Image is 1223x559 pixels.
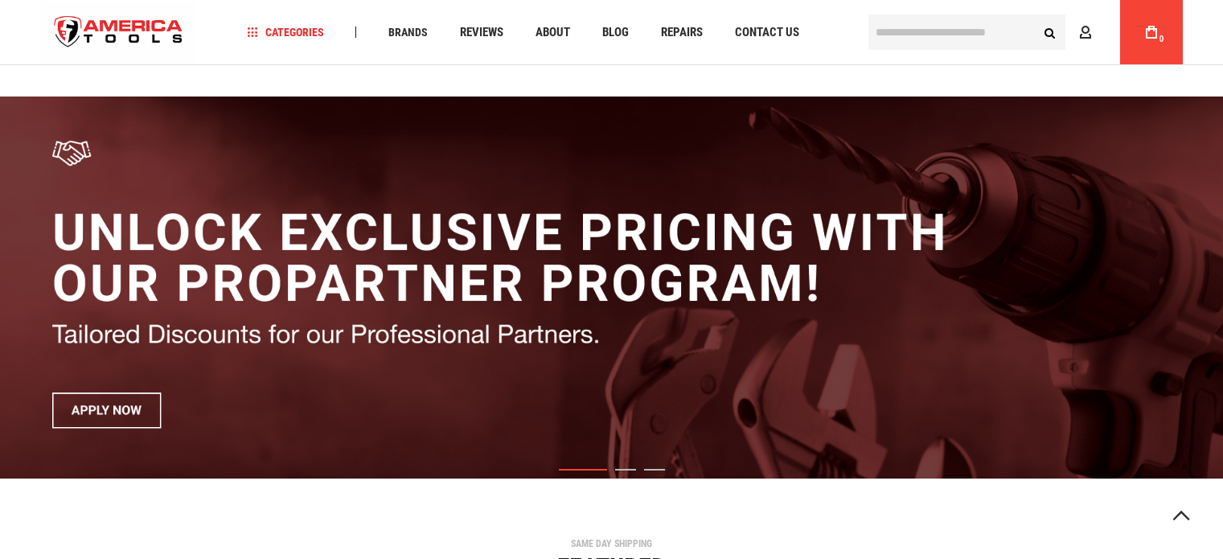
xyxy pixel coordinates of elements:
a: Repairs [654,22,710,43]
a: store logo [41,2,197,63]
a: Reviews [453,22,511,43]
img: America Tools [41,2,197,63]
span: Blog [602,27,629,39]
span: About [536,27,570,39]
span: Contact Us [735,27,799,39]
a: About [528,22,577,43]
a: Categories [240,22,331,43]
span: Reviews [460,27,503,39]
a: Blog [595,22,636,43]
span: Repairs [661,27,703,39]
button: Search [1035,17,1065,47]
span: Categories [247,27,324,38]
a: Brands [381,22,435,43]
span: Brands [388,27,428,38]
div: SAME DAY SHIPPING [37,539,1187,549]
a: Contact Us [728,22,806,43]
span: 0 [1159,35,1164,43]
